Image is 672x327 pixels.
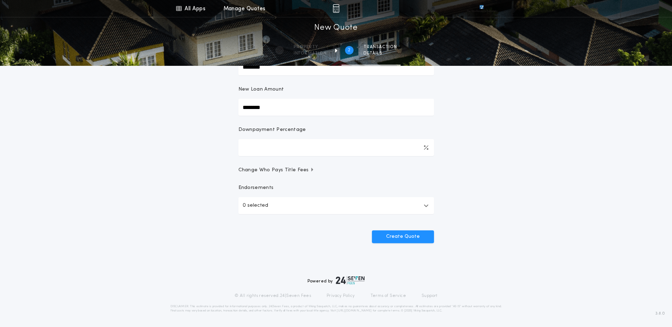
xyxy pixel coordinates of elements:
p: Downpayment Percentage [238,126,306,133]
input: Sale Price [238,58,434,75]
a: Support [422,293,437,299]
span: Transaction [363,44,397,50]
input: Downpayment Percentage [238,139,434,156]
p: DISCLAIMER: This estimate is provided for informational purposes only. 24|Seven Fees, a product o... [170,304,502,313]
img: logo [336,276,365,285]
span: Change Who Pays Title Fees [238,167,315,174]
button: Change Who Pays Title Fees [238,167,434,174]
img: img [333,4,339,13]
input: New Loan Amount [238,99,434,116]
p: © All rights reserved. 24|Seven Fees [235,293,311,299]
a: Terms of Service [371,293,406,299]
div: Powered by [307,276,365,285]
a: Privacy Policy [327,293,355,299]
span: details [363,51,397,56]
span: information [294,51,327,56]
span: Property [294,44,327,50]
p: New Loan Amount [238,86,284,93]
img: vs-icon [467,5,496,12]
p: 0 selected [243,201,268,210]
p: Endorsements [238,184,434,191]
button: Create Quote [372,230,434,243]
button: 0 selected [238,197,434,214]
h2: 2 [348,47,350,53]
h1: New Quote [314,22,357,34]
a: [URL][DOMAIN_NAME] [337,309,372,312]
span: 3.8.0 [655,310,665,317]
